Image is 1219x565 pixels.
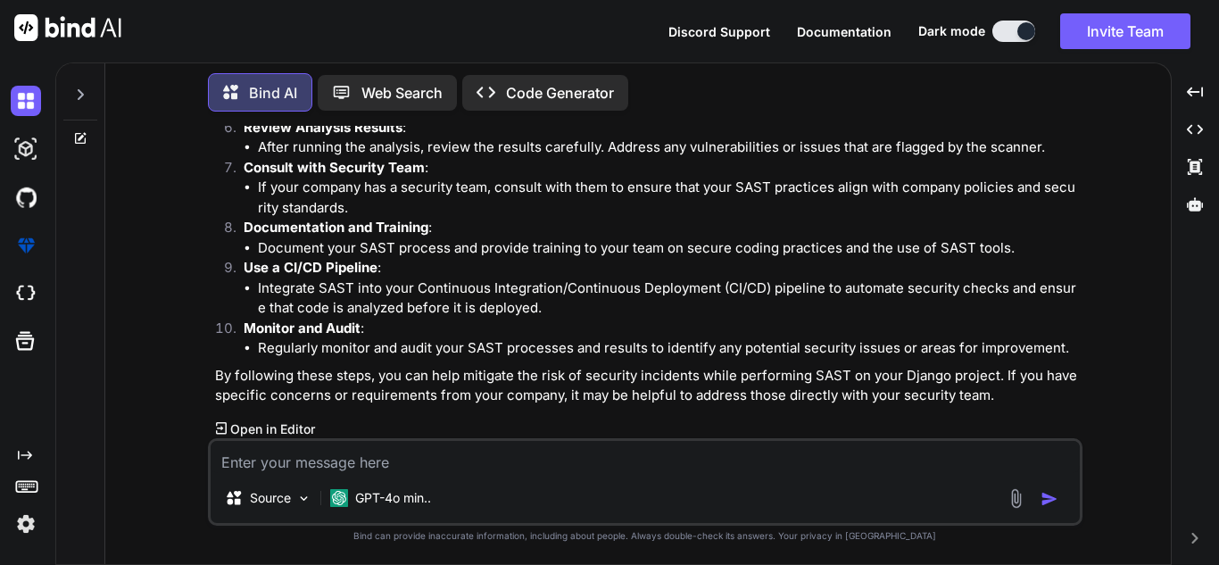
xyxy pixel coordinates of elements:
img: Pick Models [296,491,311,506]
span: Discord Support [668,24,770,39]
p: Bind AI [249,82,297,104]
p: Open in Editor [230,420,315,438]
span: Dark mode [918,22,985,40]
button: Discord Support [668,22,770,41]
img: dislike [1050,422,1065,436]
p: Source [250,489,291,507]
img: darkAi-studio [11,134,41,164]
img: attachment [1006,488,1026,509]
img: premium [11,230,41,261]
p: : [244,218,1079,238]
li: Regularly monitor and audit your SAST processes and results to identify any potential security is... [258,338,1079,359]
img: githubDark [11,182,41,212]
strong: Review Analysis Results [244,119,402,136]
img: cloudideIcon [11,278,41,309]
strong: Documentation and Training [244,219,428,236]
p: : [244,118,1079,138]
p: : [244,158,1079,179]
li: After running the analysis, review the results carefully. Address any vulnerabilities or issues t... [258,137,1079,158]
img: icon [1041,490,1058,508]
p: GPT-4o min.. [355,489,431,507]
img: GPT-4o mini [330,489,348,507]
img: like [1025,422,1040,436]
li: If your company has a security team, consult with them to ensure that your SAST practices align w... [258,178,1079,218]
strong: Monitor and Audit [244,320,361,337]
button: Invite Team [1060,13,1190,49]
p: Code Generator [506,82,614,104]
p: By following these steps, you can help mitigate the risk of security incidents while performing S... [215,366,1079,406]
strong: Use a CI/CD Pipeline [244,259,377,276]
li: Document your SAST process and provide training to your team on secure coding practices and the u... [258,238,1079,259]
span: Documentation [797,24,891,39]
img: settings [11,509,41,539]
li: Integrate SAST into your Continuous Integration/Continuous Deployment (CI/CD) pipeline to automat... [258,278,1079,319]
strong: Consult with Security Team [244,159,425,176]
p: : [244,258,1079,278]
p: Bind can provide inaccurate information, including about people. Always double-check its answers.... [208,529,1082,543]
img: copy [1000,422,1015,436]
img: Bind AI [14,14,121,41]
p: Web Search [361,82,443,104]
button: Documentation [797,22,891,41]
img: darkChat [11,86,41,116]
p: : [244,319,1079,339]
